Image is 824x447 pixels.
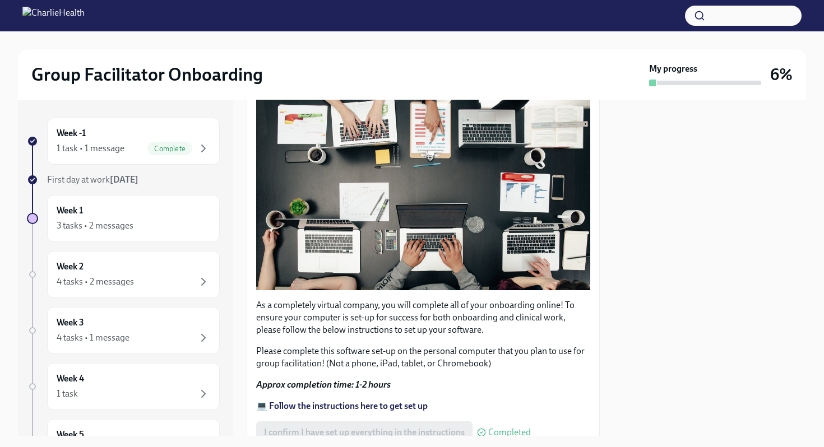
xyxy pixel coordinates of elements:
[31,63,263,86] h2: Group Facilitator Onboarding
[256,93,590,290] button: Zoom image
[770,64,793,85] h3: 6%
[57,220,133,232] div: 3 tasks • 2 messages
[47,174,138,185] span: First day at work
[57,260,84,273] h6: Week 2
[57,388,78,400] div: 1 task
[27,118,220,165] a: Week -11 task • 1 messageComplete
[27,363,220,410] a: Week 41 task
[57,127,86,139] h6: Week -1
[256,379,391,390] strong: Approx completion time: 1-2 hours
[256,299,590,336] p: As a completely virtual company, you will complete all of your onboarding online! To ensure your ...
[27,195,220,242] a: Week 13 tasks • 2 messages
[488,428,531,437] span: Completed
[27,174,220,186] a: First day at work[DATE]
[649,63,697,75] strong: My progress
[57,276,134,288] div: 4 tasks • 2 messages
[57,142,124,155] div: 1 task • 1 message
[256,345,590,370] p: Please complete this software set-up on the personal computer that you plan to use for group faci...
[27,307,220,354] a: Week 34 tasks • 1 message
[110,174,138,185] strong: [DATE]
[27,251,220,298] a: Week 24 tasks • 2 messages
[256,401,428,411] a: 💻 Follow the instructions here to get set up
[57,429,84,441] h6: Week 5
[57,204,83,217] h6: Week 1
[57,316,84,329] h6: Week 3
[57,372,84,385] h6: Week 4
[147,145,192,153] span: Complete
[22,7,85,25] img: CharlieHealth
[57,332,129,344] div: 4 tasks • 1 message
